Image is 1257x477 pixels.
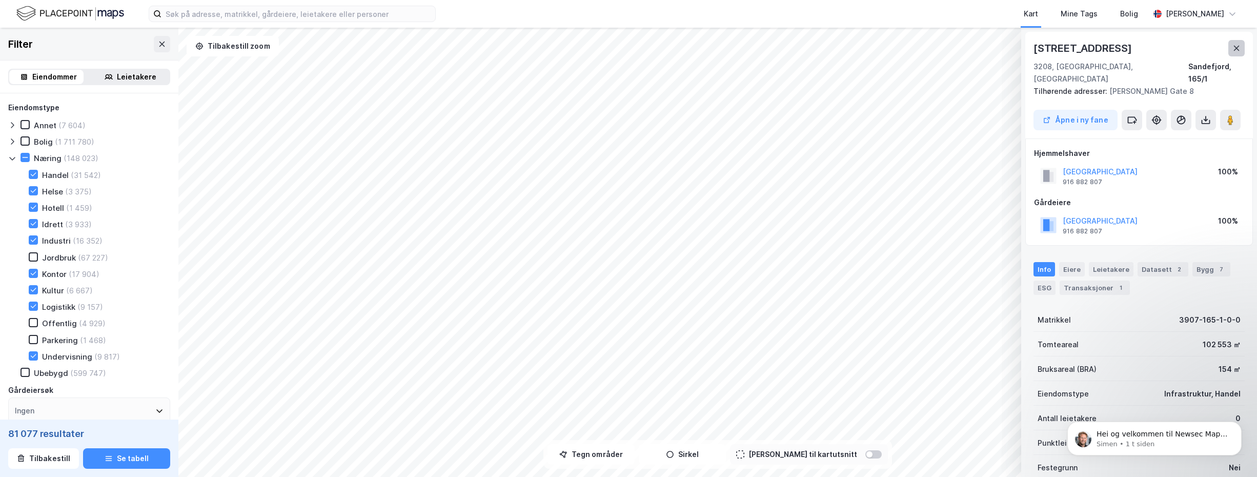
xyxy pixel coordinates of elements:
div: Transaksjoner [1060,281,1130,295]
div: 81 077 resultater [8,428,170,440]
div: 154 ㎡ [1219,363,1241,375]
div: Filter [8,36,33,52]
button: Tilbakestill zoom [187,36,279,56]
div: 102 553 ㎡ [1203,339,1241,351]
div: Idrett [42,220,63,229]
div: (16 352) [73,236,103,246]
div: 1 [1116,283,1126,293]
button: Åpne i ny fane [1033,110,1118,130]
div: Hotell [42,203,64,213]
div: (9 817) [94,352,120,362]
div: Parkering [42,335,78,345]
div: 3208, [GEOGRAPHIC_DATA], [GEOGRAPHIC_DATA] [1033,61,1188,85]
div: Ubebygd [34,368,68,378]
div: Info [1033,262,1055,276]
div: Gårdeiere [1034,196,1244,209]
div: Gårdeiersøk [8,384,53,396]
div: [PERSON_NAME] [1166,8,1224,20]
div: (1 468) [80,335,106,345]
div: Mine Tags [1061,8,1098,20]
div: Matrikkel [1038,314,1071,326]
div: Industri [42,236,71,246]
div: (4 929) [79,319,106,328]
button: Tilbakestill [8,448,79,469]
div: Ingen [15,405,34,417]
div: Tomteareal [1038,339,1079,351]
div: Hjemmelshaver [1034,147,1244,160]
div: Logistikk [42,302,75,312]
div: 100% [1218,215,1238,227]
div: Antall leietakere [1038,412,1097,425]
div: Eiendomstype [8,102,59,114]
img: logo.f888ab2527a4732fd821a326f86c7f29.svg [16,5,124,23]
button: Se tabell [83,448,170,469]
div: 2 [1174,264,1184,274]
iframe: Intercom notifications melding [1052,400,1257,472]
button: Tegn områder [548,444,635,465]
input: Søk på adresse, matrikkel, gårdeiere, leietakere eller personer [161,6,435,22]
div: Kart [1024,8,1038,20]
div: 3907-165-1-0-0 [1179,314,1241,326]
div: [STREET_ADDRESS] [1033,40,1134,56]
div: Annet [34,121,56,130]
div: Leietakere [1089,262,1133,276]
div: Næring [34,153,62,163]
div: (1 711 780) [55,137,94,147]
div: ESG [1033,281,1056,295]
div: (17 904) [69,269,99,279]
div: 916 882 807 [1063,178,1102,186]
div: (3 375) [65,187,92,196]
div: Offentlig [42,319,77,328]
div: Undervisning [42,352,92,362]
div: Punktleie [1038,437,1071,449]
div: (599 747) [70,368,106,378]
div: Eiere [1059,262,1085,276]
div: [PERSON_NAME] Gate 8 [1033,85,1236,97]
div: Infrastruktur, Handel [1164,388,1241,400]
div: 7 [1216,264,1226,274]
div: Eiendommer [32,71,77,83]
div: Bruksareal (BRA) [1038,363,1097,375]
div: Bygg [1192,262,1230,276]
div: Kontor [42,269,67,279]
div: Handel [42,170,69,180]
div: Sandefjord, 165/1 [1188,61,1245,85]
div: Kultur [42,286,64,295]
div: Bolig [1120,8,1138,20]
div: Eiendomstype [1038,388,1089,400]
button: Sirkel [639,444,726,465]
div: (3 933) [65,220,92,229]
div: [PERSON_NAME] til kartutsnitt [748,448,857,461]
div: Datasett [1138,262,1188,276]
div: (9 157) [77,302,103,312]
div: Jordbruk [42,253,76,263]
span: Tilhørende adresser: [1033,87,1109,95]
div: Helse [42,187,63,196]
div: (67 227) [78,253,108,263]
div: Bolig [34,137,53,147]
div: (6 667) [66,286,93,295]
div: 916 882 807 [1063,227,1102,235]
div: Festegrunn [1038,462,1078,474]
div: 100% [1218,166,1238,178]
div: Leietakere [117,71,156,83]
div: (31 542) [71,170,101,180]
div: (148 023) [64,153,98,163]
div: (1 459) [66,203,92,213]
div: (7 604) [58,121,86,130]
